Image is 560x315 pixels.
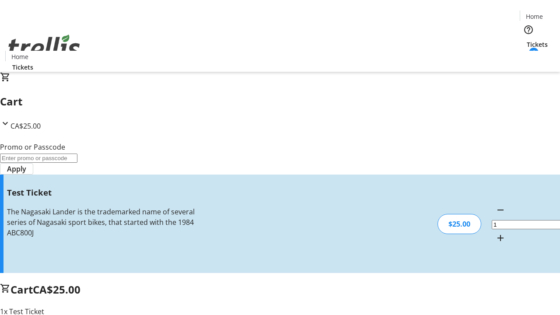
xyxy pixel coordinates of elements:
[7,164,26,174] span: Apply
[12,63,33,72] span: Tickets
[520,40,555,49] a: Tickets
[5,63,40,72] a: Tickets
[6,52,34,61] a: Home
[10,121,41,131] span: CA$25.00
[526,12,543,21] span: Home
[5,25,83,69] img: Orient E2E Organization FhsNP1R4s6's Logo
[7,186,198,199] h3: Test Ticket
[492,201,509,219] button: Decrement by one
[520,21,537,38] button: Help
[33,282,80,297] span: CA$25.00
[437,214,481,234] div: $25.00
[520,49,537,66] button: Cart
[527,40,548,49] span: Tickets
[492,229,509,247] button: Increment by one
[520,12,548,21] a: Home
[7,206,198,238] div: The Nagasaki Lander is the trademarked name of several series of Nagasaki sport bikes, that start...
[11,52,28,61] span: Home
